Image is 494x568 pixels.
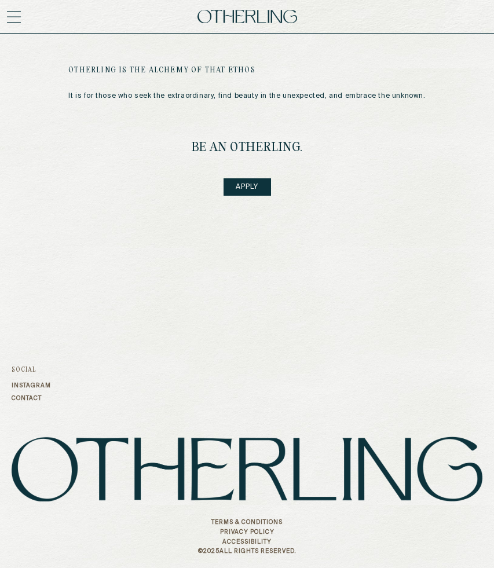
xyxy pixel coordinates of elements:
a: Instagram [12,382,169,389]
h4: be an Otherling. [192,141,303,155]
a: Terms & Conditions [12,519,482,526]
a: Apply [224,178,271,196]
img: logo [12,437,482,501]
h1: OTHERLING IS THE ALCHEMY OF THAT ETHOS [68,67,425,75]
p: It is for those who seek the extraordinary, find beauty in the unexpected, and embrace the unknown. [68,92,425,100]
h3: Social [12,367,169,373]
a: Accessibility [12,538,482,545]
p: © 2025 All Rights Reserved. [12,548,482,555]
img: logo [197,10,297,24]
a: Contact [12,395,169,402]
a: Privacy Policy [12,529,482,536]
